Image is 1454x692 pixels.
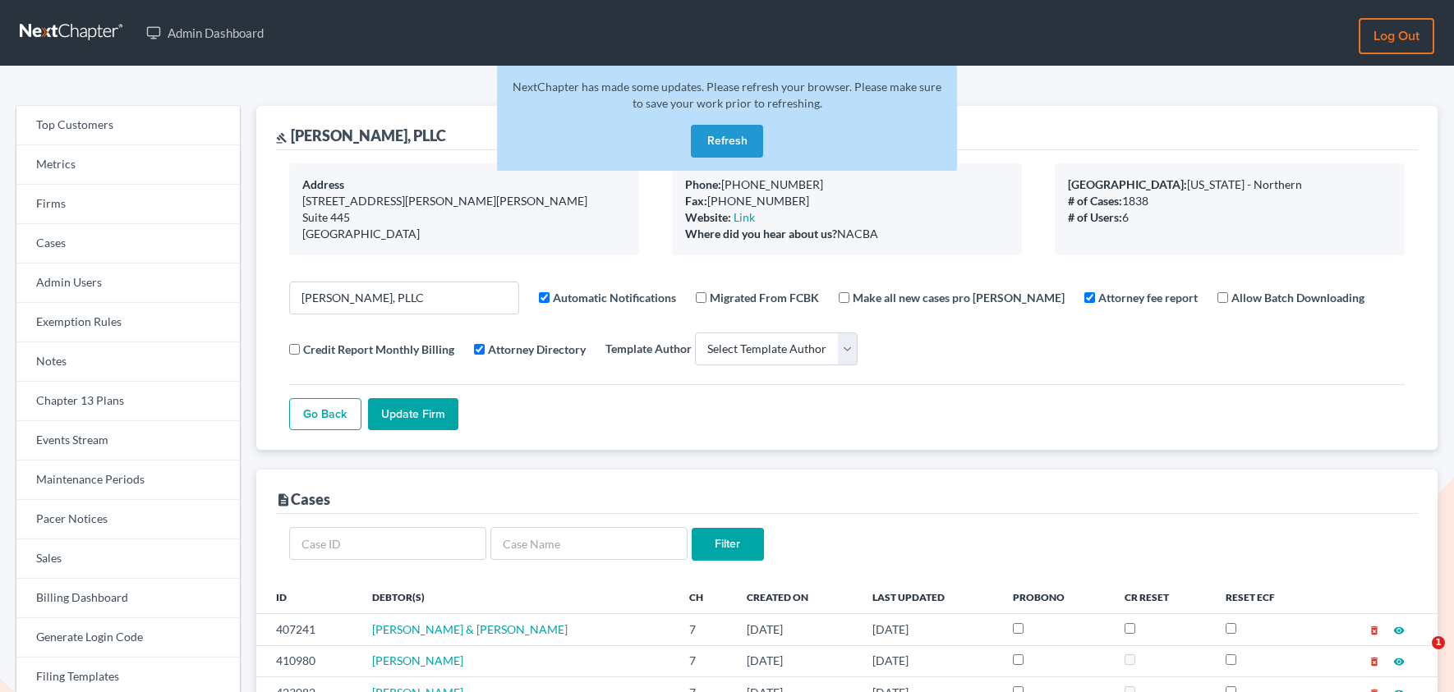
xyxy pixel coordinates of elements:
a: Firms [16,185,240,224]
a: visibility [1393,653,1405,667]
b: # of Cases: [1068,194,1122,208]
th: CR Reset [1111,580,1212,613]
a: delete_forever [1369,653,1380,667]
a: Admin Users [16,264,240,303]
span: 1 [1432,636,1445,649]
i: delete_forever [1369,656,1380,667]
div: Cases [276,489,330,509]
th: Debtor(s) [359,580,676,613]
th: ID [256,580,360,613]
th: ProBono [1000,580,1111,613]
a: Generate Login Code [16,618,240,658]
td: [DATE] [859,645,1000,676]
a: Events Stream [16,421,240,461]
a: Maintenance Periods [16,461,240,500]
b: [GEOGRAPHIC_DATA]: [1068,177,1187,191]
div: 1838 [1068,193,1392,209]
i: visibility [1393,656,1405,667]
a: Exemption Rules [16,303,240,342]
td: 410980 [256,645,360,676]
i: delete_forever [1369,625,1380,636]
a: Admin Dashboard [138,18,272,48]
td: 407241 [256,614,360,645]
td: [DATE] [859,614,1000,645]
div: [PHONE_NUMBER] [685,176,1009,193]
td: 7 [676,614,734,645]
a: Metrics [16,145,240,185]
th: Ch [676,580,734,613]
a: [PERSON_NAME] [372,653,463,667]
td: [DATE] [734,645,859,676]
div: 6 [1068,209,1392,226]
a: Go Back [289,398,361,431]
div: Suite 445 [302,209,626,226]
label: Automatic Notifications [553,289,676,306]
b: Address [302,177,344,191]
span: NextChapter has made some updates. Please refresh your browser. Please make sure to save your wor... [513,80,941,110]
div: NACBA [685,226,1009,242]
a: Log out [1359,18,1434,54]
label: Allow Batch Downloading [1231,289,1364,306]
div: [US_STATE] - Northern [1068,176,1392,193]
input: Case ID [289,527,486,560]
td: [DATE] [734,614,859,645]
i: visibility [1393,625,1405,636]
th: Reset ECF [1212,580,1320,613]
label: Attorney fee report [1098,289,1198,306]
b: # of Users: [1068,210,1122,224]
a: Billing Dashboard [16,579,240,618]
input: Case Name [490,527,688,560]
a: Top Customers [16,106,240,145]
div: [GEOGRAPHIC_DATA] [302,226,626,242]
a: Sales [16,539,240,579]
label: Make all new cases pro [PERSON_NAME] [853,289,1065,306]
div: [STREET_ADDRESS][PERSON_NAME][PERSON_NAME] [302,193,626,209]
iframe: Intercom live chat [1398,636,1438,676]
a: Cases [16,224,240,264]
a: Link [734,210,755,224]
input: Update Firm [368,398,458,431]
b: Fax: [685,194,707,208]
label: Migrated From FCBK [710,289,819,306]
div: [PERSON_NAME], PLLC [276,126,446,145]
a: Chapter 13 Plans [16,382,240,421]
th: Last Updated [859,580,1000,613]
a: delete_forever [1369,622,1380,636]
button: Refresh [691,125,763,158]
input: Filter [692,528,764,561]
b: Phone: [685,177,721,191]
th: Created On [734,580,859,613]
b: Where did you hear about us? [685,227,837,241]
a: visibility [1393,622,1405,636]
label: Attorney Directory [488,341,586,358]
label: Credit Report Monthly Billing [303,341,454,358]
label: Template Author [605,340,692,357]
a: [PERSON_NAME] & [PERSON_NAME] [372,622,568,636]
a: Pacer Notices [16,500,240,539]
i: gavel [276,132,288,144]
a: Notes [16,342,240,382]
td: 7 [676,645,734,676]
i: description [276,493,291,507]
div: [PHONE_NUMBER] [685,193,1009,209]
b: Website: [685,210,731,224]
